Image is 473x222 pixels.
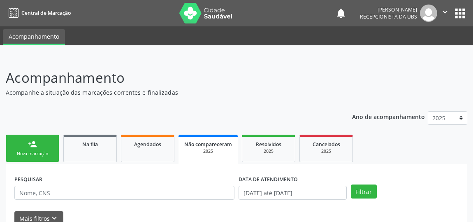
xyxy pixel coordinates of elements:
span: Central de Marcação [21,9,71,16]
span: Na fila [82,141,98,148]
label: PESQUISAR [14,173,42,186]
span: Não compareceram [184,141,232,148]
span: Recepcionista da UBS [360,13,417,20]
p: Acompanhe a situação das marcações correntes e finalizadas [6,88,329,97]
button:  [437,5,453,22]
button: Filtrar [351,185,377,199]
button: apps [453,6,467,21]
button: notifications [335,7,347,19]
span: Cancelados [313,141,340,148]
input: Nome, CNS [14,186,234,200]
input: Selecione um intervalo [239,186,347,200]
div: [PERSON_NAME] [360,6,417,13]
img: img [420,5,437,22]
span: Agendados [134,141,161,148]
a: Central de Marcação [6,6,71,20]
span: Resolvidos [256,141,281,148]
div: person_add [28,140,37,149]
div: 2025 [248,148,289,154]
label: DATA DE ATENDIMENTO [239,173,298,186]
a: Acompanhamento [3,29,65,45]
p: Acompanhamento [6,68,329,88]
i:  [441,7,450,16]
div: 2025 [306,148,347,154]
p: Ano de acompanhamento [352,111,425,122]
div: Nova marcação [12,151,53,157]
div: 2025 [184,148,232,154]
